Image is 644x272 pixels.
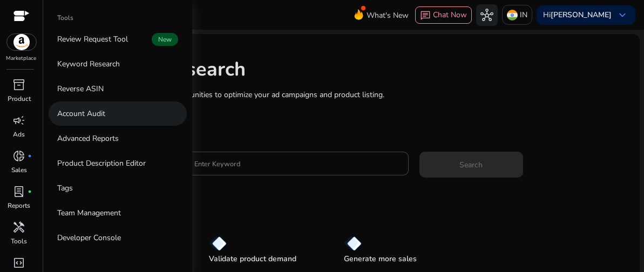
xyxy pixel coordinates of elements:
[344,254,417,264] p: Generate more sales
[13,185,26,198] span: lab_profile
[209,254,296,264] p: Validate product demand
[74,58,629,81] h1: Keyword Research
[420,10,431,21] span: chat
[367,6,409,25] span: What's New
[57,133,119,144] p: Advanced Reports
[13,256,26,269] span: code_blocks
[57,13,73,23] p: Tools
[543,11,612,19] p: Hi
[520,5,527,24] p: IN
[8,201,31,210] p: Reports
[57,33,128,45] p: Review Request Tool
[57,207,121,219] p: Team Management
[13,130,25,139] p: Ads
[57,158,146,169] p: Product Description Editor
[209,236,227,251] img: diamond.svg
[11,236,28,246] p: Tools
[57,83,104,94] p: Reverse ASIN
[433,10,467,20] span: Chat Now
[57,108,105,119] p: Account Audit
[57,182,73,194] p: Tags
[476,4,498,26] button: hub
[28,154,32,158] span: fiber_manual_record
[415,6,472,24] button: chatChat Now
[57,232,121,243] p: Developer Console
[152,33,178,46] span: New
[74,89,629,100] p: Research and find keyword opportunities to optimize your ad campaigns and product listing.
[551,10,612,20] b: [PERSON_NAME]
[7,34,36,50] img: amazon.svg
[6,55,37,63] p: Marketplace
[616,9,629,22] span: keyboard_arrow_down
[13,78,26,91] span: inventory_2
[13,149,26,162] span: donut_small
[57,58,120,70] p: Keyword Research
[507,10,518,21] img: in.svg
[28,189,32,194] span: fiber_manual_record
[13,114,26,127] span: campaign
[11,165,27,175] p: Sales
[480,9,493,22] span: hub
[13,221,26,234] span: handyman
[344,236,362,251] img: diamond.svg
[8,94,31,104] p: Product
